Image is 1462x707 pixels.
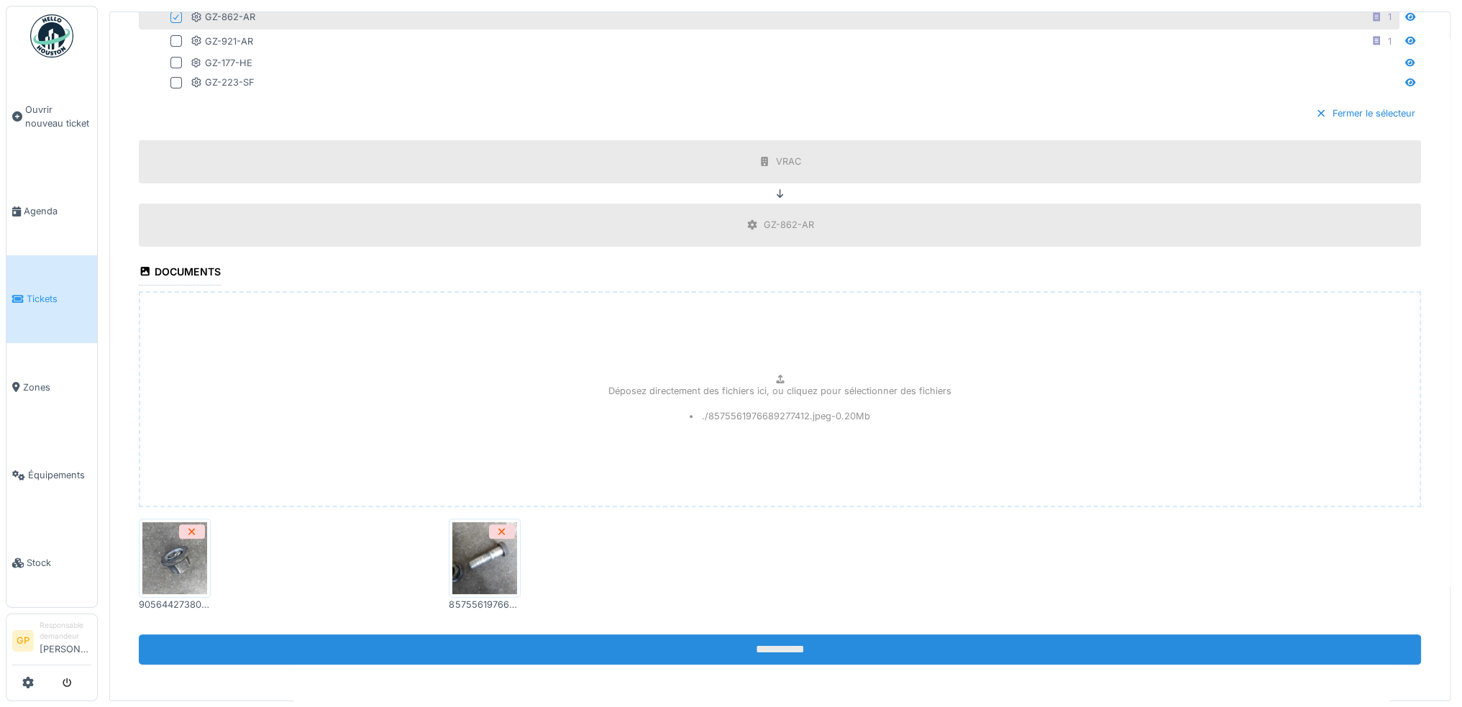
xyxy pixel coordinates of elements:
img: t0k6jgof4xf17t4xbmikob551zhi [142,522,207,594]
span: Équipements [28,468,91,482]
li: ./8575561976689277412.jpeg - 0.20 Mb [690,409,871,423]
a: Tickets [6,255,97,343]
img: Badge_color-CXgf-gQk.svg [30,14,73,58]
div: Fermer le sélecteur [1310,104,1421,123]
div: GZ-177-HE [191,56,252,70]
a: GP Responsable demandeur[PERSON_NAME] [12,620,91,665]
span: Agenda [24,204,91,218]
div: 1 [1388,10,1392,24]
a: Agenda [6,167,97,255]
span: Ouvrir nouveau ticket [25,103,91,130]
div: GZ-223-SF [191,76,255,89]
div: VRAC [776,155,801,168]
div: Responsable demandeur [40,620,91,642]
div: GZ-921-AR [191,35,253,48]
div: GZ-862-AR [191,10,255,24]
div: Documents [139,261,221,286]
a: Zones [6,343,97,431]
li: GP [12,630,34,652]
a: Ouvrir nouveau ticket [6,65,97,167]
span: Zones [23,380,91,394]
div: GZ-862-AR [764,218,814,232]
li: [PERSON_NAME] [40,620,91,662]
div: 1 [1388,35,1392,48]
div: 9056442738039633476.jpeg [139,598,211,611]
div: 8575561976689277412.jpeg [449,598,521,611]
a: Stock [6,519,97,607]
span: Tickets [27,292,91,306]
img: di3mx6wzj7ddzx423w1b4lqt59gu [452,522,517,594]
span: Stock [27,556,91,570]
a: Équipements [6,431,97,519]
p: Déposez directement des fichiers ici, ou cliquez pour sélectionner des fichiers [608,384,951,398]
